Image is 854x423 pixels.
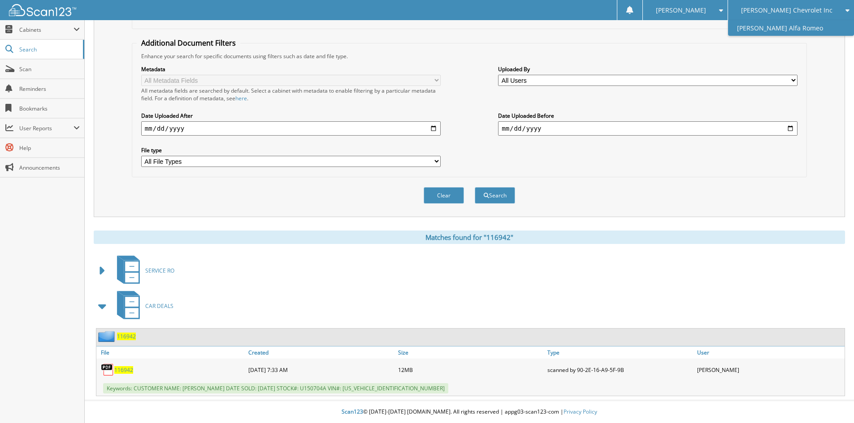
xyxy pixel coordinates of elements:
[141,146,441,154] label: File type
[728,20,854,36] a: [PERSON_NAME] Alfa Romeo
[98,331,117,342] img: folder2.png
[19,105,80,112] span: Bookmarks
[695,346,845,359] a: User
[809,380,854,423] iframe: Chat Widget
[141,112,441,120] label: Date Uploaded After
[19,124,74,132] span: User Reports
[141,121,441,136] input: start
[19,85,80,93] span: Reminders
[246,361,396,379] div: [DATE] 7:33 AM
[19,144,80,152] span: Help
[19,65,80,73] span: Scan
[9,4,76,16] img: scan123-logo-white.svg
[396,361,546,379] div: 12MB
[112,253,174,288] a: SERVICE RO
[96,346,246,359] a: File
[103,383,448,393] span: Keywords: CUSTOMER NAME: [PERSON_NAME] DATE SOLD: [DATE] STOCK#: U150704A VIN#: [US_VEHICLE_IDENT...
[545,346,695,359] a: Type
[235,94,247,102] a: here
[145,267,174,274] span: SERVICE RO
[141,87,441,102] div: All metadata fields are searched by default. Select a cabinet with metadata to enable filtering b...
[545,361,695,379] div: scanned by 90-2E-16-A9-5F-9B
[19,164,80,171] span: Announcements
[498,121,798,136] input: end
[19,26,74,34] span: Cabinets
[101,363,114,376] img: PDF.png
[145,302,173,310] span: CAR DEALS
[424,187,464,204] button: Clear
[741,8,832,13] span: [PERSON_NAME] Chevrolet Inc
[498,112,798,120] label: Date Uploaded Before
[396,346,546,359] a: Size
[112,288,173,324] a: CAR DEALS
[85,401,854,423] div: © [DATE]-[DATE] [DOMAIN_NAME]. All rights reserved | appg03-scan123-com |
[695,361,845,379] div: [PERSON_NAME]
[141,65,441,73] label: Metadata
[117,333,136,340] a: 116942
[498,65,798,73] label: Uploaded By
[114,366,133,374] a: 116942
[475,187,515,204] button: Search
[19,46,78,53] span: Search
[94,231,845,244] div: Matches found for "116942"
[564,408,597,415] a: Privacy Policy
[246,346,396,359] a: Created
[137,38,240,48] legend: Additional Document Filters
[342,408,363,415] span: Scan123
[656,8,706,13] span: [PERSON_NAME]
[137,52,802,60] div: Enhance your search for specific documents using filters such as date and file type.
